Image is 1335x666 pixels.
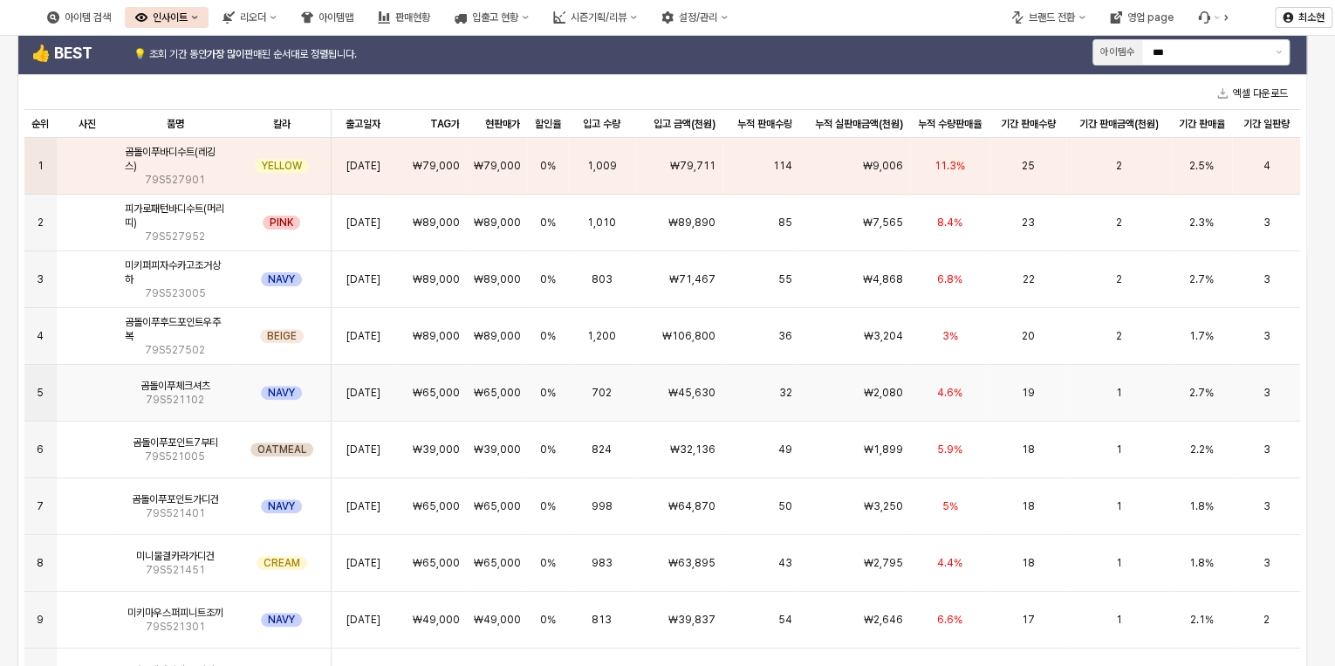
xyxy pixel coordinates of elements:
span: ₩89,000 [412,329,459,343]
span: 0% [540,556,556,570]
span: 23 [1022,216,1035,230]
span: ₩2,795 [864,556,903,570]
div: 리오더 [212,7,287,28]
span: 1 [1115,386,1121,400]
div: 인사이트 [153,11,188,24]
span: 2.3% [1189,216,1214,230]
div: 인사이트 [125,7,209,28]
span: ₩79,000 [473,159,519,173]
span: 0% [540,159,556,173]
span: YELLOW [262,159,302,173]
span: 8 [37,556,44,570]
span: [DATE] [346,329,380,343]
div: 입출고 현황 [472,11,518,24]
span: 2 [1263,613,1270,627]
span: ₩2,646 [864,613,903,627]
span: 4 [1263,159,1270,173]
span: ₩39,000 [412,443,459,457]
span: 702 [592,386,612,400]
span: 0% [540,499,556,513]
div: 아이템수 [1100,45,1135,60]
span: ₩4,868 [863,272,903,286]
p: 최소현 [1298,10,1325,24]
span: 입고 수량 [583,117,620,131]
span: 5.9% [937,443,962,457]
span: 32 [778,386,791,400]
span: 79S521005 [145,450,205,463]
span: 기간 판매수량 [1001,117,1056,131]
span: ₩65,000 [473,556,519,570]
span: 19 [1022,386,1035,400]
span: [DATE] [346,159,380,173]
span: 6.8% [937,272,962,286]
span: CREAM [264,556,300,570]
span: 4.4% [937,556,962,570]
div: 영업 page [1099,7,1184,28]
span: 9 [37,613,44,627]
span: 18 [1022,556,1035,570]
button: 판매현황 [367,7,441,28]
span: ₩65,000 [412,499,459,513]
span: NAVY [268,499,295,513]
strong: 많이 [227,48,244,60]
span: 0% [540,386,556,400]
span: 칼라 [273,117,291,131]
span: ₩2,080 [864,386,903,400]
div: 영업 page [1127,11,1174,24]
span: 1.7% [1189,329,1214,343]
span: [DATE] [346,386,380,400]
span: 1 [1115,443,1121,457]
span: ₩39,000 [473,443,519,457]
span: ₩89,890 [668,216,715,230]
span: ₩3,204 [864,329,903,343]
span: 1,009 [587,159,617,173]
span: 22 [1022,272,1034,286]
div: 시즌기획/리뷰 [543,7,647,28]
span: 2.5% [1189,159,1214,173]
span: 50 [777,499,791,513]
span: 0% [540,443,556,457]
span: 사진 [79,117,96,131]
div: Menu item 6 [1188,7,1231,28]
span: 3 [1263,329,1270,343]
span: 2 [38,216,44,230]
button: 제안 사항 표시 [1269,40,1289,65]
span: 79S527502 [145,343,205,357]
div: 브랜드 전환 [1029,11,1075,24]
p: 💡 조회 기간 동안 판매된 순서대로 정렬됩니다. [133,46,444,62]
span: ₩65,000 [473,386,519,400]
span: ₩79,000 [412,159,459,173]
span: 79S521102 [146,393,204,407]
span: 미니물결카라가디건 [136,549,215,563]
span: ₩45,630 [668,386,715,400]
span: 곰돌이푸후드포인트우주복 [124,315,225,343]
span: 49 [777,443,791,457]
span: OATMEAL [257,443,306,457]
span: 6 [37,443,44,457]
span: 17 [1022,613,1035,627]
span: 2 [1115,329,1121,343]
span: 7 [37,499,44,513]
span: 기간 판매율 [1178,117,1224,131]
span: 3 [1263,556,1270,570]
span: 곰돌이푸포인트7부티 [133,436,218,450]
span: 곰돌이푸바디수트(레깅스) [124,145,225,173]
div: 아이템 검색 [37,7,121,28]
span: 0% [540,272,556,286]
span: 1,010 [587,216,616,230]
span: ₩7,565 [863,216,903,230]
span: 출고일자 [346,117,380,131]
span: 998 [592,499,613,513]
button: 브랜드 전환 [1001,7,1096,28]
span: 79S527952 [145,230,205,244]
span: 3 [1263,272,1270,286]
span: 2 [1115,272,1121,286]
span: 54 [777,613,791,627]
span: 8.4% [937,216,962,230]
span: 곰돌이푸체크셔츠 [140,379,210,393]
span: TAG가 [429,117,459,131]
span: ₩49,000 [473,613,519,627]
span: ₩3,250 [864,499,903,513]
span: 곰돌이푸포인트가디건 [132,492,219,506]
